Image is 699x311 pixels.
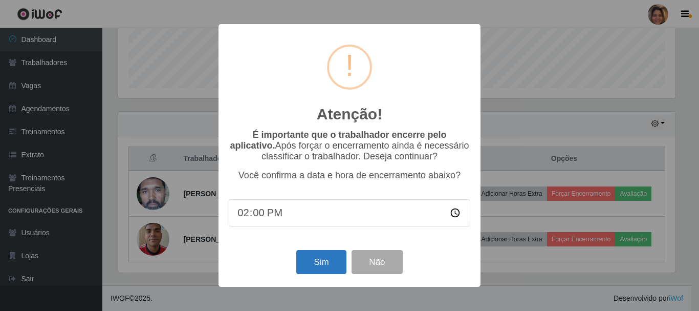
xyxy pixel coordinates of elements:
[229,130,470,162] p: Após forçar o encerramento ainda é necessário classificar o trabalhador. Deseja continuar?
[229,170,470,181] p: Você confirma a data e hora de encerramento abaixo?
[230,130,446,151] b: É importante que o trabalhador encerre pelo aplicativo.
[317,105,382,123] h2: Atenção!
[296,250,346,274] button: Sim
[352,250,402,274] button: Não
